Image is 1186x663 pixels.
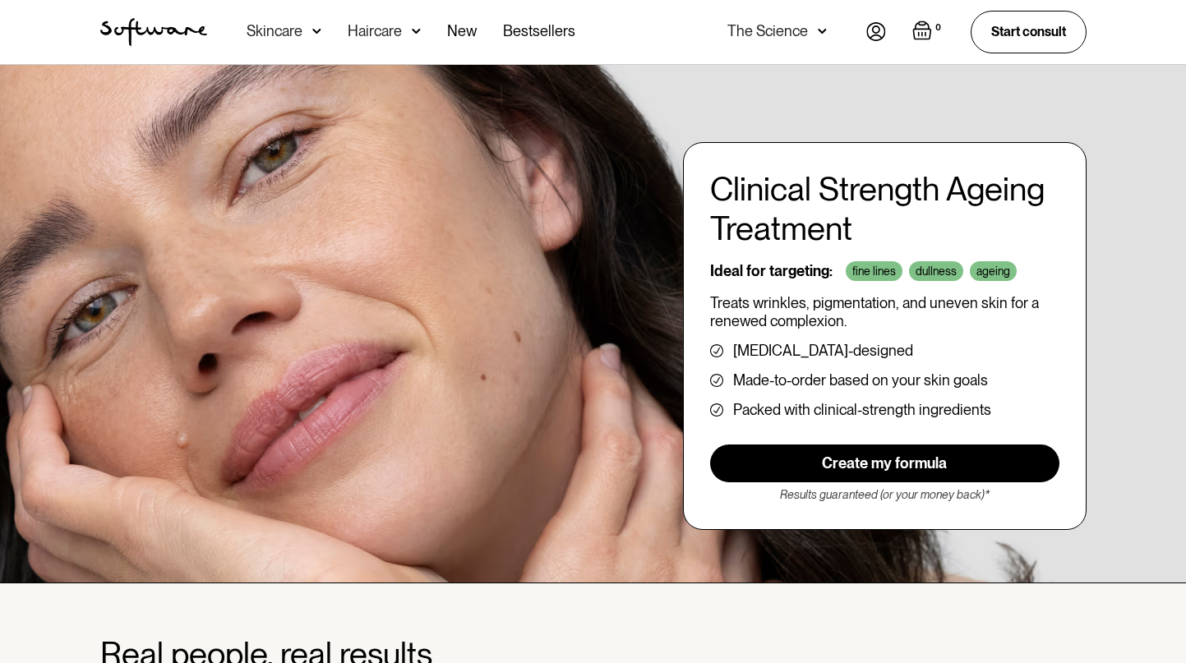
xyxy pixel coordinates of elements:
p: Ideal for targeting: [710,262,833,280]
a: Open empty cart [912,21,944,44]
div: fine lines [846,261,902,281]
div: Skincare [247,23,302,39]
div: dullness [909,261,963,281]
li: [MEDICAL_DATA]-designed [710,343,1059,359]
li: Packed with clinical-strength ingredients [710,402,1059,418]
img: Software Logo [100,18,207,46]
a: Create my formula [710,444,1059,482]
div: ageing [970,261,1017,281]
a: home [100,18,207,46]
img: arrow down [312,23,321,39]
div: 0 [932,21,944,35]
div: The Science [727,23,808,39]
img: arrow down [412,23,421,39]
em: Results guaranteed (or your money back)* [780,488,990,501]
li: Made-to-order based on your skin goals [710,372,1059,389]
h1: Clinical Strength Ageing Treatment [710,169,1059,248]
img: arrow down [818,23,827,39]
p: Treats wrinkles, pigmentation, and uneven skin for a renewed complexion. [710,294,1059,329]
a: Start consult [971,11,1087,53]
div: Haircare [348,23,402,39]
